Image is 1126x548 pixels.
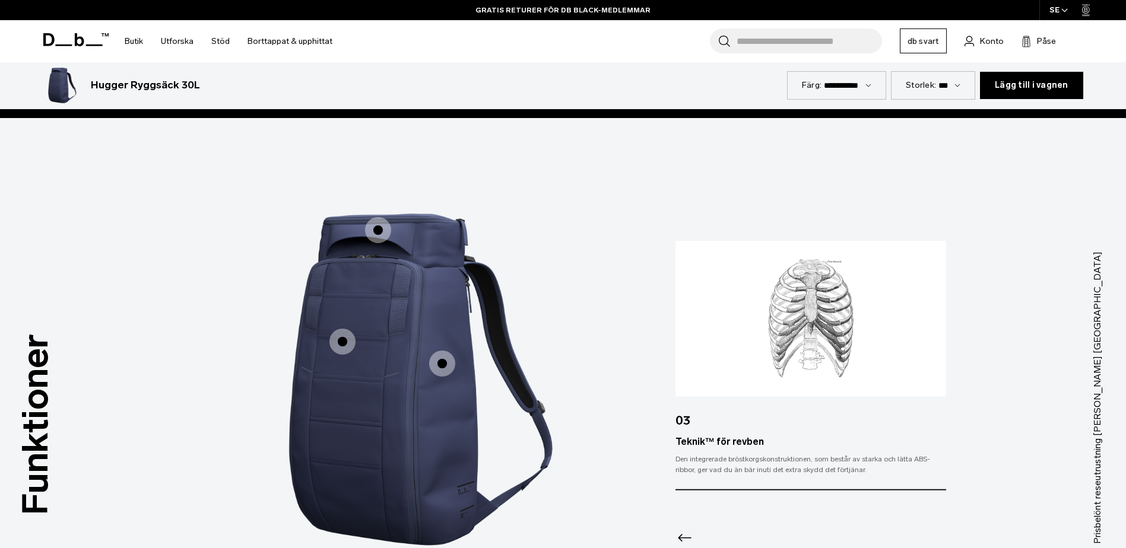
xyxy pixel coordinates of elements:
[675,434,946,448] div: Teknik™ för revben
[675,397,946,435] div: 03
[475,5,651,15] a: GRATIS RETURER FÖR DB BLACK-MEDLEMMAR
[248,20,332,62] a: Borttappat & upphittat
[211,20,230,62] a: Stöd
[125,20,143,62] a: Butik
[995,81,1068,90] span: Lägg till i vagnen
[980,72,1083,99] button: Lägg till i vagnen
[8,334,63,515] h3: Funktioner
[675,241,946,490] div: 3 / 3
[965,34,1004,48] a: Konto
[980,35,1004,47] span: Konto
[900,28,947,53] a: db svart
[161,20,194,62] a: Utforska
[802,79,821,91] label: Färg:
[906,79,936,91] label: Storlek:
[1022,34,1056,48] button: Påse
[1037,35,1056,47] span: Påse
[675,453,946,474] div: Den integrerade bröstkorgskonstruktionen, som består av starka och lätta ABS-ribbor, ger vad du ä...
[116,20,341,62] nav: Huvudnavigering
[1049,6,1060,15] font: SE
[43,66,81,104] img: Hugger Ryggsäck 30L Blue Hour
[91,78,200,93] h3: Hugger Ryggsäck 30L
